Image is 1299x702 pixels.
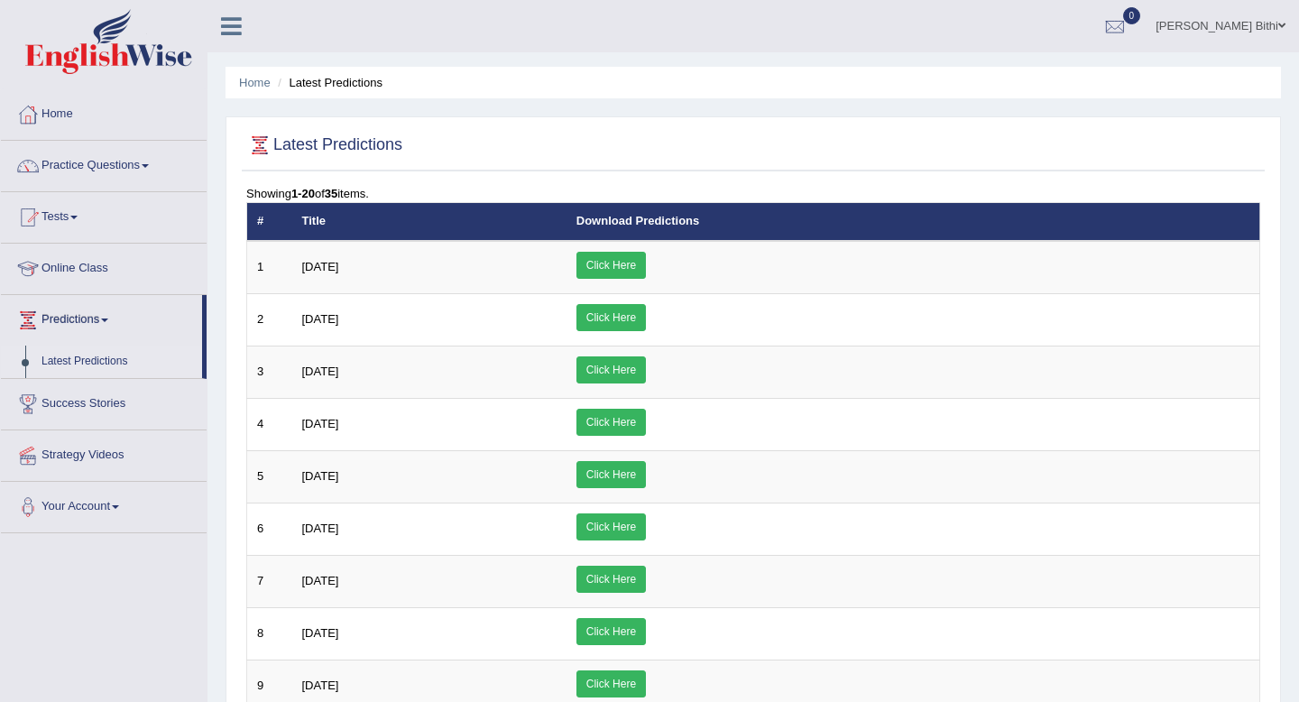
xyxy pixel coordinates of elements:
[247,503,292,555] td: 6
[1,192,207,237] a: Tests
[325,187,337,200] b: 35
[576,409,646,436] a: Click Here
[1,141,207,186] a: Practice Questions
[273,74,382,91] li: Latest Predictions
[1,244,207,289] a: Online Class
[247,293,292,346] td: 2
[567,203,1260,241] th: Download Predictions
[302,260,339,273] span: [DATE]
[576,304,646,331] a: Click Here
[291,187,315,200] b: 1-20
[247,346,292,398] td: 3
[1,295,202,340] a: Predictions
[576,252,646,279] a: Click Here
[576,513,646,540] a: Click Here
[1,482,207,527] a: Your Account
[302,312,339,326] span: [DATE]
[247,450,292,503] td: 5
[247,203,292,241] th: #
[33,346,202,378] a: Latest Predictions
[1,89,207,134] a: Home
[246,185,1260,202] div: Showing of items.
[576,618,646,645] a: Click Here
[1,430,207,476] a: Strategy Videos
[302,574,339,587] span: [DATE]
[302,469,339,483] span: [DATE]
[247,555,292,607] td: 7
[292,203,567,241] th: Title
[302,679,339,692] span: [DATE]
[1,379,207,424] a: Success Stories
[247,398,292,450] td: 4
[247,241,292,294] td: 1
[576,670,646,697] a: Click Here
[302,522,339,535] span: [DATE]
[1123,7,1141,24] span: 0
[576,566,646,593] a: Click Here
[239,76,271,89] a: Home
[302,365,339,378] span: [DATE]
[576,461,646,488] a: Click Here
[302,626,339,640] span: [DATE]
[302,417,339,430] span: [DATE]
[576,356,646,383] a: Click Here
[246,132,402,159] h2: Latest Predictions
[247,607,292,660] td: 8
